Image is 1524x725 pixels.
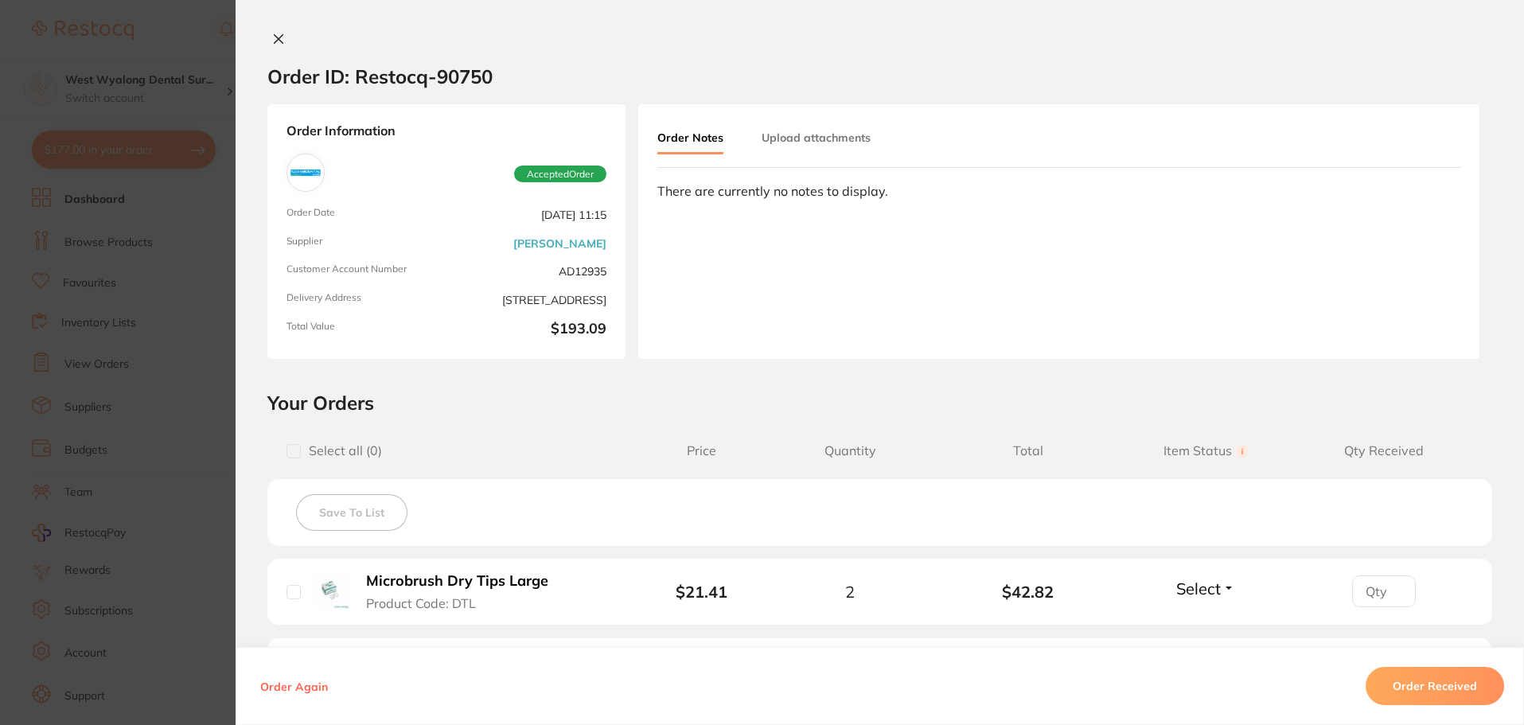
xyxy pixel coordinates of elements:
[296,494,407,531] button: Save To List
[657,123,723,154] button: Order Notes
[301,443,382,458] span: Select all ( 0 )
[676,582,727,602] b: $21.41
[366,573,548,590] b: Microbrush Dry Tips Large
[1366,667,1504,705] button: Order Received
[453,292,606,308] span: [STREET_ADDRESS]
[255,679,333,693] button: Order Again
[1176,579,1221,598] span: Select
[939,583,1117,601] b: $42.82
[762,123,871,152] button: Upload attachments
[366,596,476,610] span: Product Code: DTL
[1295,443,1473,458] span: Qty Received
[361,572,567,611] button: Microbrush Dry Tips Large Product Code: DTL
[513,237,606,250] a: [PERSON_NAME]
[1117,443,1296,458] span: Item Status
[514,166,606,183] span: Accepted Order
[453,321,606,340] b: $193.09
[657,184,1460,198] div: There are currently no notes to display.
[286,236,440,251] span: Supplier
[761,443,939,458] span: Quantity
[845,583,855,601] span: 2
[267,64,493,88] h2: Order ID: Restocq- 90750
[642,443,761,458] span: Price
[286,207,440,223] span: Order Date
[1171,579,1240,598] button: Select
[267,391,1492,415] h2: Your Orders
[290,158,321,188] img: Adam Dental
[1352,575,1416,607] input: Qty
[453,207,606,223] span: [DATE] 11:15
[453,263,606,279] span: AD12935
[286,292,440,308] span: Delivery Address
[286,123,606,141] strong: Order Information
[286,263,440,279] span: Customer Account Number
[286,321,440,340] span: Total Value
[939,443,1117,458] span: Total
[313,571,349,608] img: Microbrush Dry Tips Large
